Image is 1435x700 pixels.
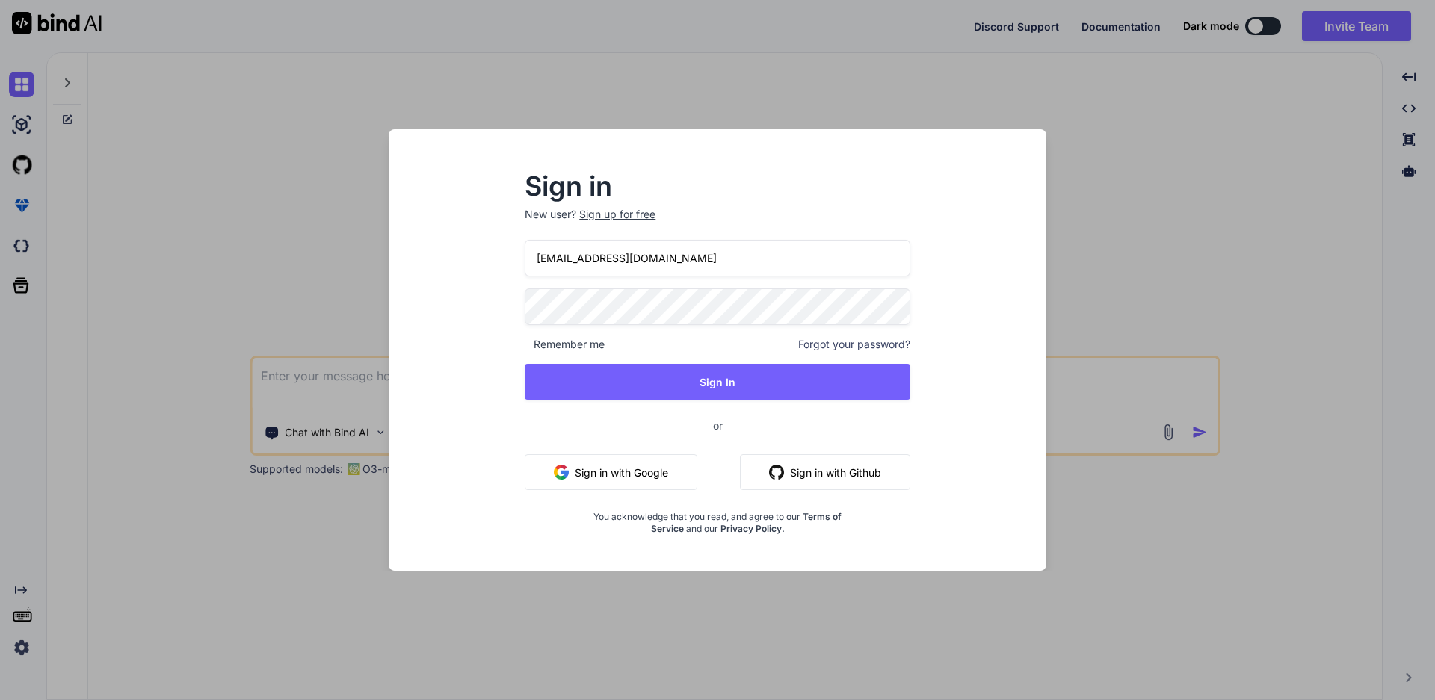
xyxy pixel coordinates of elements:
a: Terms of Service [651,511,842,534]
button: Sign in with Google [525,454,697,490]
button: Sign In [525,364,910,400]
span: or [653,407,783,444]
div: Sign up for free [579,207,655,222]
span: Remember me [525,337,605,352]
span: Forgot your password? [798,337,910,352]
input: Login or Email [525,240,910,276]
img: google [554,465,569,480]
a: Privacy Policy. [720,523,785,534]
h2: Sign in [525,174,910,198]
img: github [769,465,784,480]
p: New user? [525,207,910,240]
button: Sign in with Github [740,454,910,490]
div: You acknowledge that you read, and agree to our and our [589,502,846,535]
